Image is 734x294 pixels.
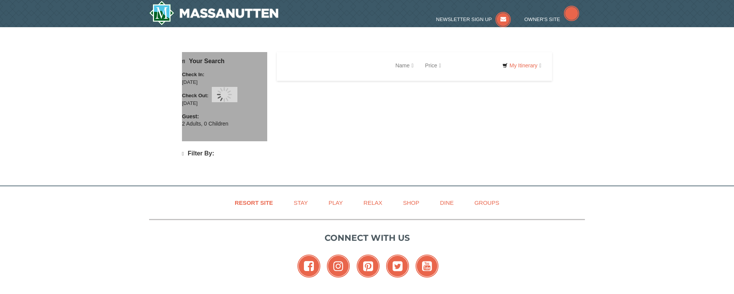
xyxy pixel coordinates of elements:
[284,194,317,211] a: Stay
[393,194,429,211] a: Shop
[436,16,511,22] a: Newsletter Sign Up
[182,150,267,157] h4: Filter By:
[465,194,509,211] a: Groups
[436,16,492,22] span: Newsletter Sign Up
[225,194,283,211] a: Resort Site
[497,60,546,71] a: My Itinerary
[354,194,392,211] a: Relax
[217,87,232,102] img: wait gif
[149,1,278,25] img: Massanutten Resort Logo
[419,58,447,73] a: Price
[319,194,352,211] a: Play
[149,1,278,25] a: Massanutten Resort
[149,232,585,244] p: Connect with us
[430,194,463,211] a: Dine
[525,16,560,22] span: Owner's Site
[525,16,580,22] a: Owner's Site
[390,58,419,73] a: Name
